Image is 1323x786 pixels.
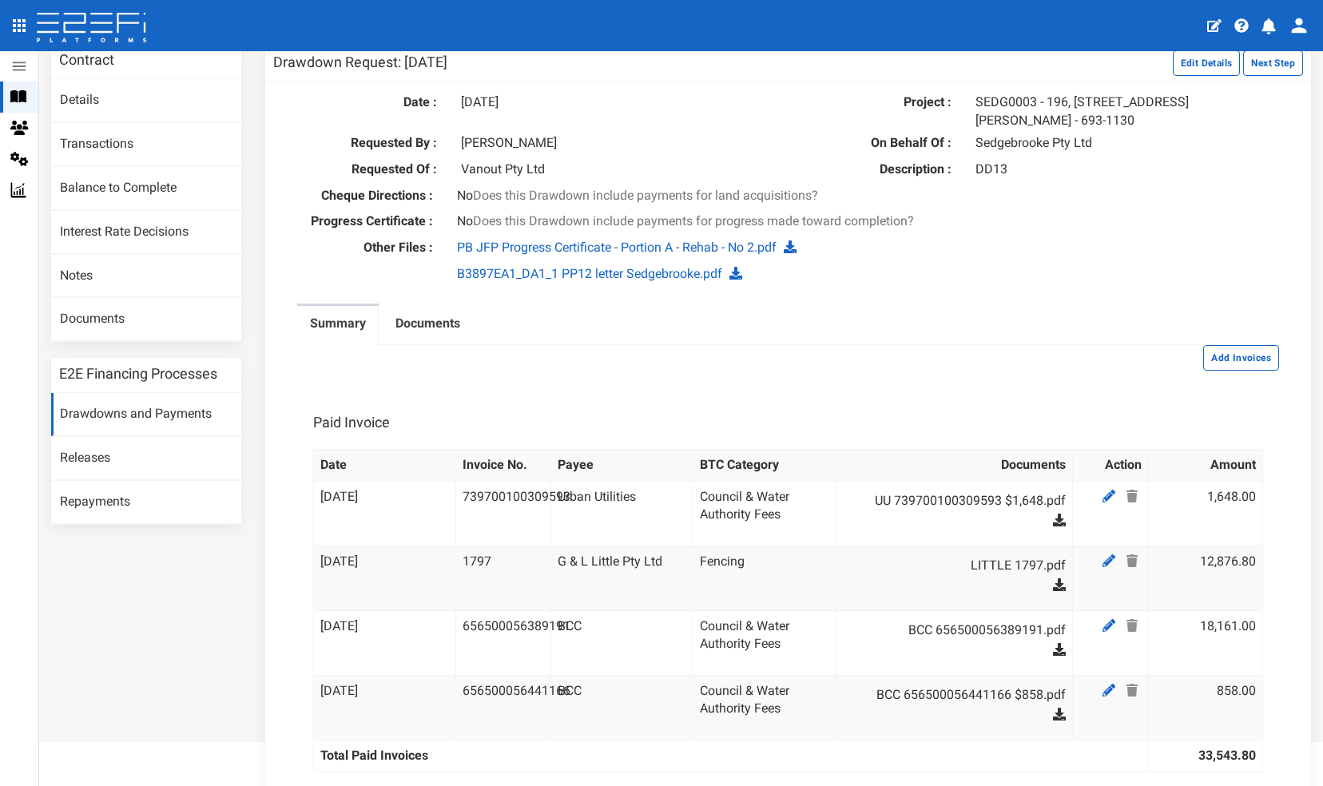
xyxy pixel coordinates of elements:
[51,79,241,122] a: Details
[1122,551,1142,571] a: Delete Payee
[51,393,241,436] a: Drawdowns and Payments
[313,481,455,546] td: [DATE]
[313,449,455,481] th: Date
[1173,54,1244,69] a: Edit Details
[473,213,914,228] span: Does this Drawdown include payments for progress made toward completion?
[395,315,460,333] label: Documents
[858,682,1066,708] a: BCC 656500056441166 $858.pdf
[1122,616,1142,636] a: Delete Payee
[51,211,241,254] a: Interest Rate Decisions
[550,546,693,610] td: G & L Little Pty Ltd
[59,367,217,381] h3: E2E Financing Processes
[449,93,777,112] div: [DATE]
[693,481,836,546] td: Council & Water Authority Fees
[273,239,445,257] label: Other Files :
[1203,345,1279,371] button: Add Invoices
[51,123,241,166] a: Transactions
[963,134,1291,153] div: Sedgebrooke Pty Ltd
[273,187,445,205] label: Cheque Directions :
[800,134,963,153] label: On Behalf Of :
[550,610,693,675] td: BCC
[1173,50,1241,76] button: Edit Details
[1073,449,1149,481] th: Action
[51,298,241,341] a: Documents
[1243,50,1303,76] button: Next Step
[473,188,818,203] span: Does this Drawdown include payments for land acquisitions?
[456,546,551,610] td: 1797
[1149,481,1263,546] td: 1,648.00
[836,449,1073,481] th: Documents
[1122,681,1142,701] a: Delete Payee
[51,481,241,524] a: Repayments
[1149,546,1263,610] td: 12,876.80
[456,675,551,740] td: 656500056441166
[858,553,1066,578] a: LITTLE 1797.pdf
[456,610,551,675] td: 656500056389191
[693,546,836,610] td: Fencing
[273,212,445,231] label: Progress Certificate :
[693,449,836,481] th: BTC Category
[1122,486,1142,506] a: Delete Payee
[457,266,722,281] a: B3897EA1_DA1_1 PP12 letter Sedgebrooke.pdf
[1149,449,1263,481] th: Amount
[51,167,241,210] a: Balance to Complete
[963,93,1291,130] div: SEDG0003 - 196, [STREET_ADDRESS][PERSON_NAME] - 693-1130
[1203,349,1279,364] a: Add Invoices
[445,187,1131,205] div: No
[310,315,366,333] label: Summary
[313,415,390,430] h3: Paid Invoice
[313,675,455,740] td: [DATE]
[297,306,379,346] a: Summary
[550,481,693,546] td: Urban Utilities
[285,134,449,153] label: Requested By :
[449,134,777,153] div: [PERSON_NAME]
[313,546,455,610] td: [DATE]
[858,488,1066,514] a: UU 739700100309593 $1,648.pdf
[1149,610,1263,675] td: 18,161.00
[456,481,551,546] td: 739700100309593
[550,675,693,740] td: BCC
[1149,675,1263,740] td: 858.00
[457,240,777,255] a: PB JFP Progress Certificate - Portion A - Rehab - No 2.pdf
[456,449,551,481] th: Invoice No.
[313,740,1149,772] th: Total Paid Invoices
[383,306,473,346] a: Documents
[445,212,1131,231] div: No
[285,161,449,179] label: Requested Of :
[1243,54,1303,69] a: Next Step
[963,161,1291,179] div: DD13
[1149,740,1263,772] th: 33,543.80
[313,610,455,675] td: [DATE]
[51,437,241,480] a: Releases
[693,610,836,675] td: Council & Water Authority Fees
[51,255,241,298] a: Notes
[59,53,114,67] h3: Contract
[449,161,777,179] div: Vanout Pty Ltd
[285,93,449,112] label: Date :
[858,617,1066,643] a: BCC 656500056389191.pdf
[800,93,963,112] label: Project :
[800,161,963,179] label: Description :
[693,675,836,740] td: Council & Water Authority Fees
[550,449,693,481] th: Payee
[273,55,447,69] h3: Drawdown Request: [DATE]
